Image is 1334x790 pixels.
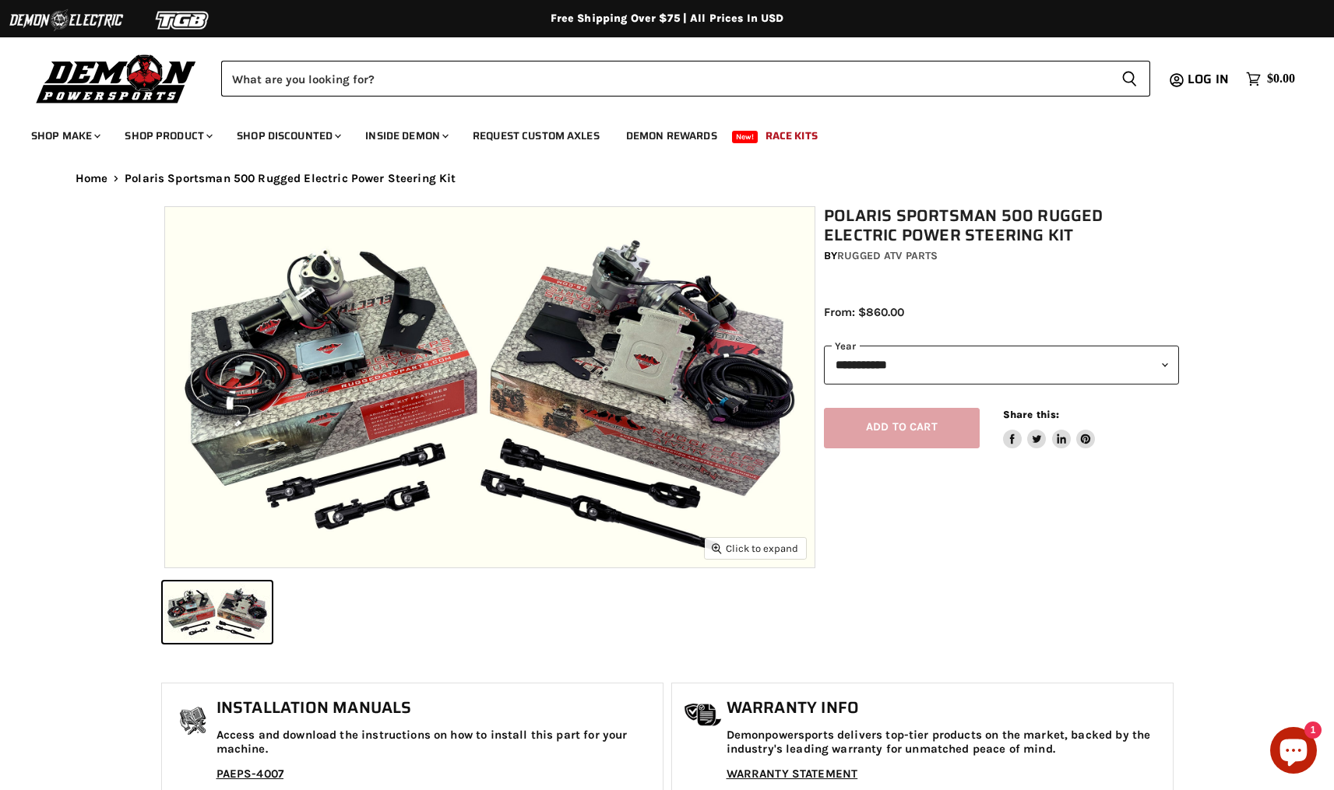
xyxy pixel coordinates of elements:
span: New! [732,131,759,143]
img: IMAGE [165,207,815,567]
a: PAEPS-4007 [216,767,284,781]
a: Shop Make [19,120,110,152]
h1: Polaris Sportsman 500 Rugged Electric Power Steering Kit [824,206,1179,245]
a: Log in [1181,72,1238,86]
span: Polaris Sportsman 500 Rugged Electric Power Steering Kit [125,172,456,185]
img: Demon Electric Logo 2 [8,5,125,35]
p: Access and download the instructions on how to install this part for your machine. [216,729,655,756]
span: Click to expand [712,542,798,554]
form: Product [221,61,1150,97]
p: Demonpowersports delivers top-tier products on the market, backed by the industry's leading warra... [727,729,1165,756]
a: Rugged ATV Parts [837,249,938,262]
a: Request Custom Axles [461,120,611,152]
select: year [824,346,1179,384]
img: Demon Powersports [31,51,202,106]
h1: Warranty Info [727,699,1165,718]
a: Inside Demon [354,120,458,152]
aside: Share this: [1003,408,1096,449]
span: $0.00 [1267,72,1295,86]
img: warranty-icon.png [684,703,723,727]
span: Share this: [1003,409,1059,420]
button: IMAGE thumbnail [163,581,272,643]
inbox-online-store-chat: Shopify online store chat [1265,727,1322,778]
a: WARRANTY STATEMENT [727,767,858,781]
a: Race Kits [754,120,829,152]
button: Click to expand [705,538,806,559]
img: TGB Logo 2 [125,5,241,35]
span: From: $860.00 [824,305,904,319]
a: $0.00 [1238,68,1303,90]
a: Home [76,172,108,185]
ul: Main menu [19,114,1291,152]
div: by [824,248,1179,265]
img: install_manual-icon.png [174,703,213,742]
div: Free Shipping Over $75 | All Prices In USD [44,12,1290,26]
span: Log in [1188,69,1229,89]
nav: Breadcrumbs [44,172,1290,185]
h1: Installation Manuals [216,699,655,718]
button: Search [1109,61,1150,97]
a: Shop Product [113,120,222,152]
a: Demon Rewards [614,120,729,152]
input: Search [221,61,1109,97]
a: Shop Discounted [225,120,350,152]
